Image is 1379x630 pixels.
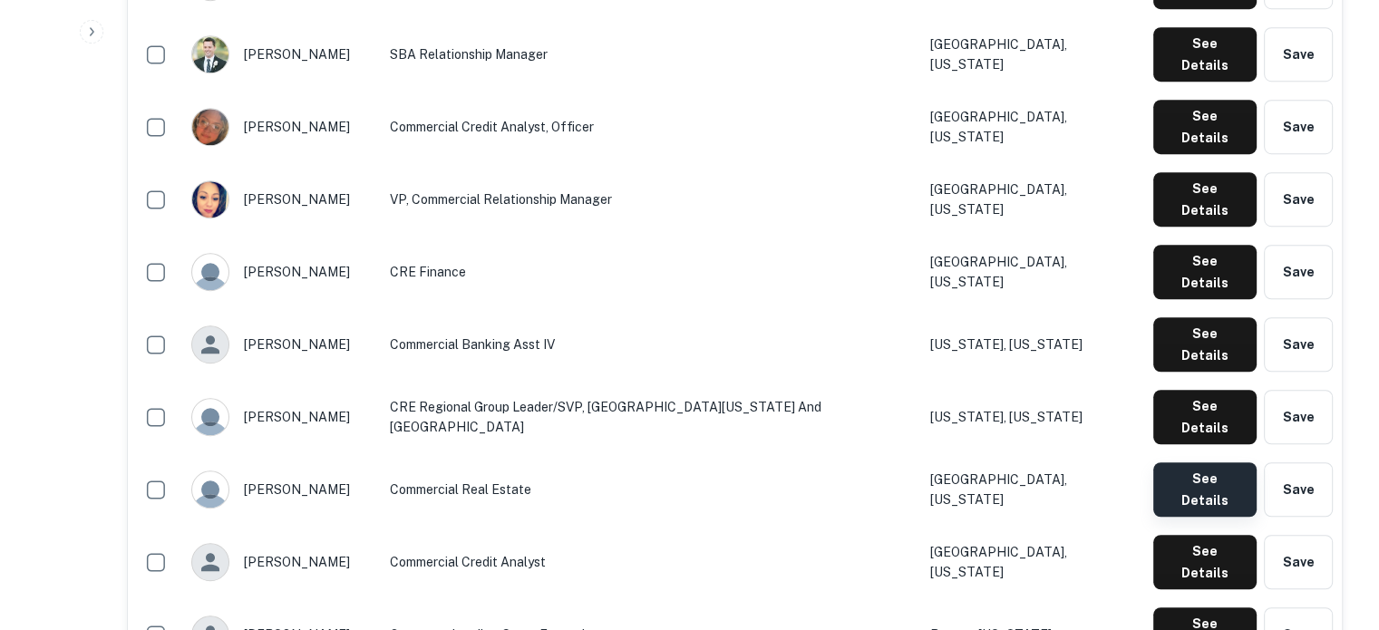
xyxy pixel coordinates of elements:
img: 9c8pery4andzj6ohjkjp54ma2 [192,399,228,435]
button: Save [1264,462,1333,517]
div: [PERSON_NAME] [191,325,372,363]
button: See Details [1153,390,1257,444]
button: See Details [1153,172,1257,227]
button: See Details [1153,535,1257,589]
button: Save [1264,100,1333,154]
td: [GEOGRAPHIC_DATA], [US_STATE] [921,236,1144,308]
img: 1743696494993 [192,109,228,145]
button: Save [1264,172,1333,227]
div: [PERSON_NAME] [191,398,372,436]
button: See Details [1153,245,1257,299]
img: 9c8pery4andzj6ohjkjp54ma2 [192,471,228,508]
img: 1517372831383 [192,36,228,73]
div: [PERSON_NAME] [191,253,372,291]
div: [PERSON_NAME] [191,470,372,509]
td: Commercial Credit Analyst, Officer [381,91,920,163]
td: SBA Relationship Manager [381,18,920,91]
button: Save [1264,535,1333,589]
button: See Details [1153,462,1257,517]
img: 9c8pery4andzj6ohjkjp54ma2 [192,254,228,290]
button: See Details [1153,317,1257,372]
td: [GEOGRAPHIC_DATA], [US_STATE] [921,91,1144,163]
button: Save [1264,245,1333,299]
img: 1522160792954 [192,181,228,218]
td: [GEOGRAPHIC_DATA], [US_STATE] [921,453,1144,526]
iframe: Chat Widget [1288,485,1379,572]
button: Save [1264,317,1333,372]
td: [GEOGRAPHIC_DATA], [US_STATE] [921,18,1144,91]
td: [GEOGRAPHIC_DATA], [US_STATE] [921,526,1144,598]
div: [PERSON_NAME] [191,543,372,581]
td: Commercial Real Estate [381,453,920,526]
td: CRE Finance [381,236,920,308]
td: [US_STATE], [US_STATE] [921,308,1144,381]
td: CRE Regional Group Leader/SVP, [GEOGRAPHIC_DATA][US_STATE] and [GEOGRAPHIC_DATA] [381,381,920,453]
div: [PERSON_NAME] [191,180,372,218]
td: Commercial Credit Analyst [381,526,920,598]
button: See Details [1153,100,1257,154]
div: [PERSON_NAME] [191,35,372,73]
button: Save [1264,27,1333,82]
div: [PERSON_NAME] [191,108,372,146]
td: [GEOGRAPHIC_DATA], [US_STATE] [921,163,1144,236]
td: Commercial Banking Asst IV [381,308,920,381]
button: Save [1264,390,1333,444]
td: [US_STATE], [US_STATE] [921,381,1144,453]
button: See Details [1153,27,1257,82]
td: VP, Commercial Relationship Manager [381,163,920,236]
